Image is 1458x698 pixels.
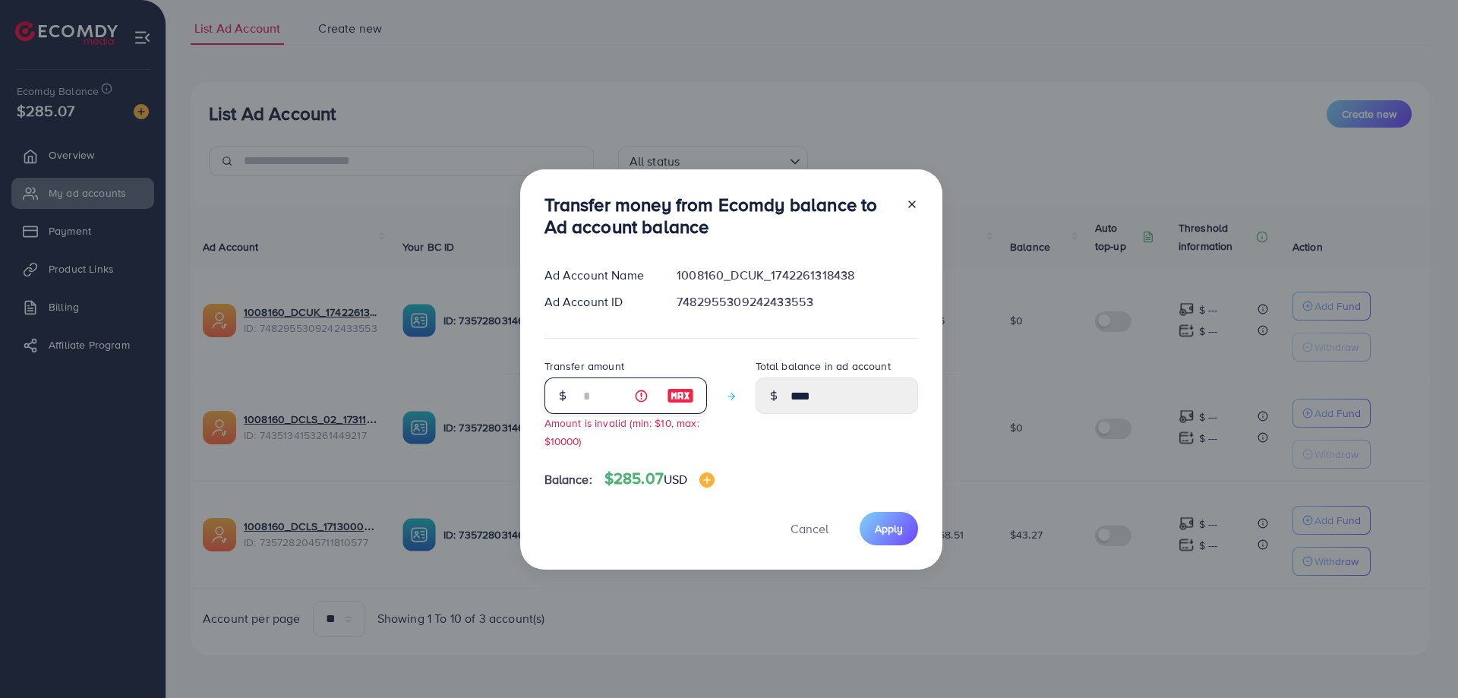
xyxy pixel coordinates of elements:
[667,387,694,405] img: image
[875,521,903,536] span: Apply
[664,267,929,284] div: 1008160_DCUK_1742261318438
[791,520,828,537] span: Cancel
[544,358,624,374] label: Transfer amount
[664,471,687,488] span: USD
[664,293,929,311] div: 7482955309242433553
[1393,630,1447,687] iframe: Chat
[756,358,891,374] label: Total balance in ad account
[544,471,592,488] span: Balance:
[532,267,665,284] div: Ad Account Name
[544,415,699,447] small: Amount is invalid (min: $10, max: $10000)
[544,194,894,238] h3: Transfer money from Ecomdy balance to Ad account balance
[532,293,665,311] div: Ad Account ID
[604,469,715,488] h4: $285.07
[772,512,847,545] button: Cancel
[699,472,715,488] img: image
[860,512,918,545] button: Apply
